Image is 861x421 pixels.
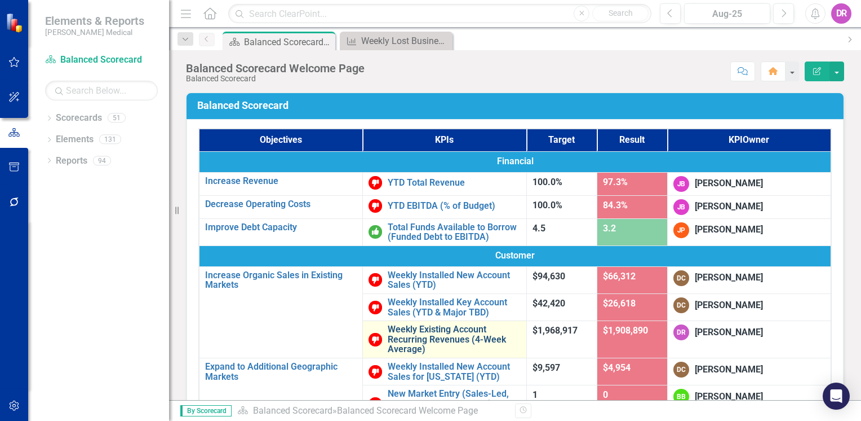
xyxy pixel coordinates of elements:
[603,298,636,309] span: $26,618
[56,133,94,146] a: Elements
[532,223,545,234] span: 4.5
[363,358,527,385] td: Double-Click to Edit Right Click for Context Menu
[603,223,616,234] span: 3.2
[673,297,689,313] div: DC
[363,321,527,358] td: Double-Click to Edit Right Click for Context Menu
[108,113,126,123] div: 51
[609,8,633,17] span: Search
[388,201,521,211] a: YTD EBITDA (% of Budget)
[363,266,527,293] td: Double-Click to Edit Right Click for Context Menu
[369,273,382,287] img: Below Target
[532,200,562,211] span: 100.0%
[369,365,382,379] img: Below Target
[388,297,521,317] a: Weekly Installed Key Account Sales (YTD & Major TBD)
[205,249,825,262] span: Customer
[199,151,831,172] td: Double-Click to Edit
[56,155,87,168] a: Reports
[673,270,689,286] div: DC
[186,62,365,74] div: Balanced Scorecard Welcome Page
[388,270,521,290] a: Weekly Installed New Account Sales (YTD)
[45,54,158,67] a: Balanced Scorecard
[673,199,689,215] div: JB
[363,218,527,245] td: Double-Click to Edit Right Click for Context Menu
[369,301,382,314] img: Below Target
[695,363,763,376] div: [PERSON_NAME]
[205,199,357,209] a: Decrease Operating Costs
[695,299,763,312] div: [PERSON_NAME]
[388,362,521,381] a: Weekly Installed New Account Sales for [US_STATE] (YTD)
[388,324,521,354] a: Weekly Existing Account Recurring Revenues (4-Week Average)
[45,28,144,37] small: [PERSON_NAME] Medical
[695,391,763,404] div: [PERSON_NAME]
[695,271,763,284] div: [PERSON_NAME]
[369,176,382,190] img: Below Target
[684,3,770,24] button: Aug-25
[695,177,763,190] div: [PERSON_NAME]
[56,112,102,125] a: Scorecards
[369,199,382,213] img: Below Target
[99,135,121,144] div: 131
[199,218,363,245] td: Double-Click to Edit Right Click for Context Menu
[205,362,357,381] a: Expand to Additional Geographic Markets
[695,326,763,339] div: [PERSON_NAME]
[363,195,527,218] td: Double-Click to Edit Right Click for Context Menu
[199,266,363,358] td: Double-Click to Edit Right Click for Context Menu
[199,245,831,266] td: Double-Click to Edit
[673,324,689,340] div: DR
[603,200,628,211] span: 84.3%
[343,34,450,48] a: Weekly Lost Business (YTD)
[667,266,831,293] td: Double-Click to Edit
[205,176,357,186] a: Increase Revenue
[532,325,578,336] span: $1,968,917
[205,270,357,290] a: Increase Organic Sales in Existing Markets
[667,321,831,358] td: Double-Click to Edit
[695,223,763,236] div: [PERSON_NAME]
[337,405,478,416] div: Balanced Scorecard Welcome Page
[667,294,831,321] td: Double-Click to Edit
[667,172,831,195] td: Double-Click to Edit
[369,397,382,411] img: Below Target
[388,222,521,242] a: Total Funds Available to Borrow (Funded Debt to EBITDA)
[823,383,850,410] div: Open Intercom Messenger
[361,34,450,48] div: Weekly Lost Business (YTD)
[603,362,631,373] span: $4,954
[244,35,332,49] div: Balanced Scorecard Welcome Page
[688,7,766,21] div: Aug-25
[388,178,521,188] a: YTD Total Revenue
[532,362,560,373] span: $9,597
[199,195,363,218] td: Double-Click to Edit Right Click for Context Menu
[673,222,689,238] div: JP
[363,172,527,195] td: Double-Click to Edit Right Click for Context Menu
[180,405,232,416] span: By Scorecard
[363,294,527,321] td: Double-Click to Edit Right Click for Context Menu
[667,218,831,245] td: Double-Click to Edit
[45,81,158,100] input: Search Below...
[532,177,562,187] span: 100.0%
[603,177,628,187] span: 97.3%
[186,74,365,83] div: Balanced Scorecard
[532,271,565,282] span: $94,630
[199,172,363,195] td: Double-Click to Edit Right Click for Context Menu
[205,222,357,233] a: Improve Debt Capacity
[667,358,831,385] td: Double-Click to Edit
[93,156,111,165] div: 94
[667,195,831,218] td: Double-Click to Edit
[592,6,649,21] button: Search
[369,333,382,347] img: Below Target
[45,14,144,28] span: Elements & Reports
[205,155,825,168] span: Financial
[673,176,689,192] div: JB
[831,3,851,24] button: DR
[603,389,608,400] span: 0
[228,4,651,24] input: Search ClearPoint...
[253,405,332,416] a: Balanced Scorecard
[237,405,507,418] div: »
[369,225,382,239] img: On or Above Target
[603,325,648,336] span: $1,908,890
[673,362,689,378] div: DC
[388,389,521,419] a: New Market Entry (Sales-Led, Acquisition, Starter Plant) (Within Last 12 Months)
[532,298,565,309] span: $42,420
[532,389,538,400] span: 1
[6,12,25,32] img: ClearPoint Strategy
